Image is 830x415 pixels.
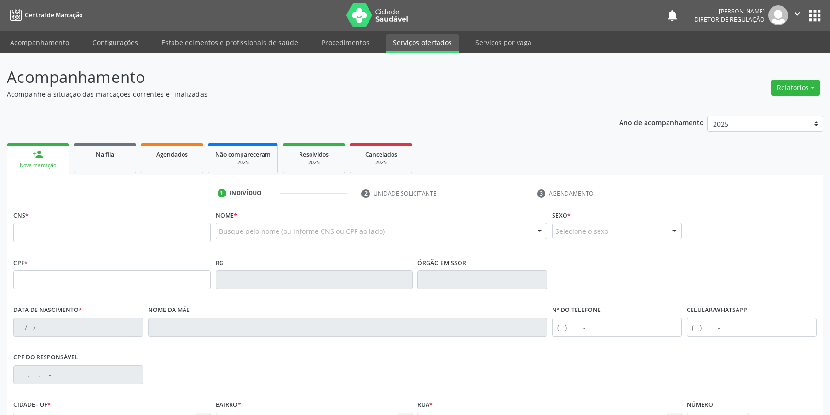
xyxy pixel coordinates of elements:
[687,303,747,318] label: Celular/WhatsApp
[386,34,459,53] a: Serviços ofertados
[219,226,385,236] span: Busque pelo nome (ou informe CNS ou CPF ao lado)
[619,116,704,128] p: Ano de acompanhamento
[216,398,241,413] label: Bairro
[230,189,262,197] div: Indivíduo
[417,398,433,413] label: Rua
[768,5,788,25] img: img
[552,318,682,337] input: (__) _____-_____
[687,398,713,413] label: Número
[13,350,78,365] label: CPF do responsável
[148,303,190,318] label: Nome da mãe
[3,34,76,51] a: Acompanhamento
[13,318,143,337] input: __/__/____
[552,208,571,223] label: Sexo
[792,9,803,19] i: 
[96,150,114,159] span: Na fila
[788,5,807,25] button: 
[7,89,578,99] p: Acompanhe a situação das marcações correntes e finalizadas
[7,65,578,89] p: Acompanhamento
[155,34,305,51] a: Estabelecimentos e profissionais de saúde
[86,34,145,51] a: Configurações
[216,208,237,223] label: Nome
[666,9,679,22] button: notifications
[771,80,820,96] button: Relatórios
[33,149,43,160] div: person_add
[7,7,82,23] a: Central de Marcação
[315,34,376,51] a: Procedimentos
[694,15,765,23] span: Diretor de regulação
[365,150,397,159] span: Cancelados
[216,255,224,270] label: RG
[417,255,466,270] label: Órgão emissor
[218,189,226,197] div: 1
[290,159,338,166] div: 2025
[215,159,271,166] div: 2025
[13,303,82,318] label: Data de nascimento
[215,150,271,159] span: Não compareceram
[299,150,329,159] span: Resolvidos
[694,7,765,15] div: [PERSON_NAME]
[555,226,608,236] span: Selecione o sexo
[469,34,538,51] a: Serviços por vaga
[552,303,601,318] label: Nº do Telefone
[357,159,405,166] div: 2025
[156,150,188,159] span: Agendados
[13,208,29,223] label: CNS
[13,255,28,270] label: CPF
[25,11,82,19] span: Central de Marcação
[13,365,143,384] input: ___.___.___-__
[807,7,823,24] button: apps
[13,162,62,169] div: Nova marcação
[687,318,817,337] input: (__) _____-_____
